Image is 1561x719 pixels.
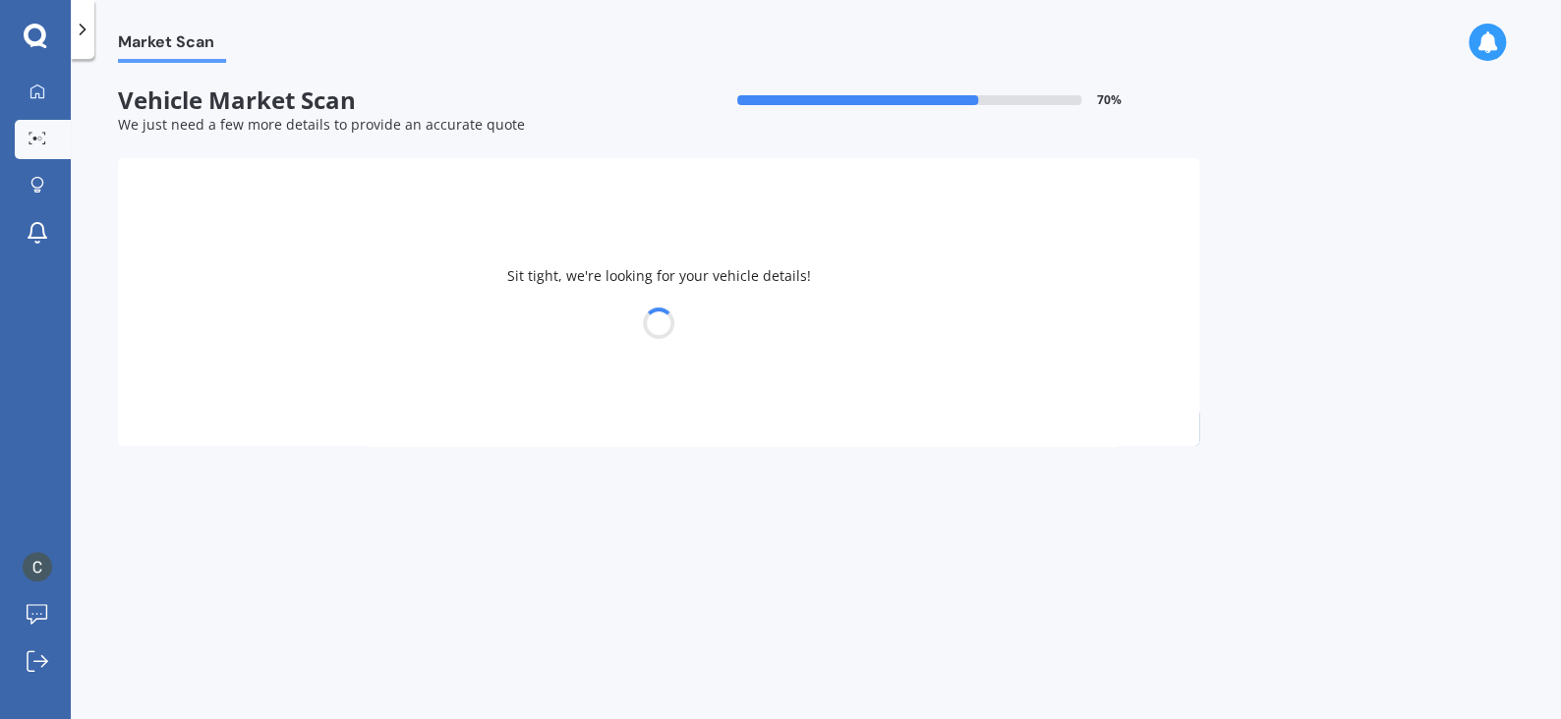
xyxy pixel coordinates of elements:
div: Sit tight, we're looking for your vehicle details! [118,158,1199,446]
span: Market Scan [118,32,226,59]
span: We just need a few more details to provide an accurate quote [118,115,525,134]
span: Vehicle Market Scan [118,86,659,115]
img: ACg8ocKzehi_EGVnSJrMFyF1w_ltrYZ8QcYzsS9fcTEdBuK1b6rWAw=s96-c [23,552,52,581]
span: 70 % [1097,93,1122,107]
